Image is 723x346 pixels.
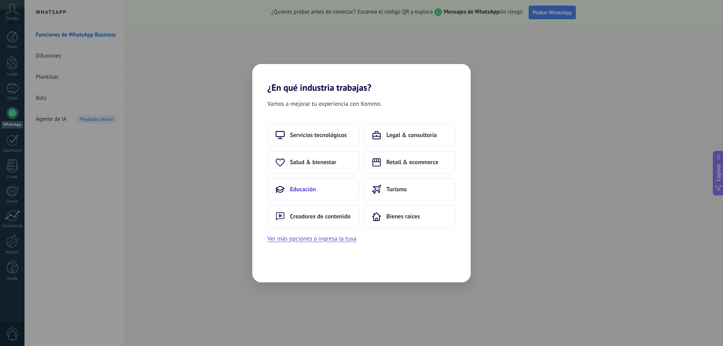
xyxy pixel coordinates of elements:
button: Turismo [364,178,456,201]
button: Servicios tecnológicos [267,124,359,146]
span: Educación [290,186,316,193]
button: Ver más opciones o ingresa la tuya [267,234,356,244]
button: Salud & bienestar [267,151,359,174]
h2: ¿En qué industria trabajas? [252,64,471,93]
span: Legal & consultoría [386,131,437,139]
span: Retail & ecommerce [386,159,438,166]
span: Bienes raíces [386,213,420,220]
button: Bienes raíces [364,205,456,228]
button: Educación [267,178,359,201]
button: Retail & ecommerce [364,151,456,174]
span: Creadores de contenido [290,213,351,220]
span: Vamos a mejorar tu experiencia con Kommo. [267,99,381,109]
button: Legal & consultoría [364,124,456,146]
button: Creadores de contenido [267,205,359,228]
span: Turismo [386,186,407,193]
span: Servicios tecnológicos [290,131,347,139]
span: Salud & bienestar [290,159,336,166]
